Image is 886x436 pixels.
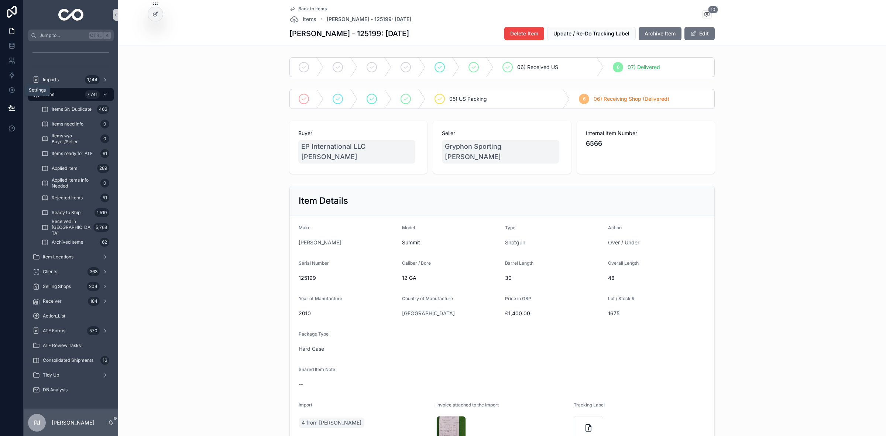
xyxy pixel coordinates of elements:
button: Delete Item [504,27,544,40]
span: Ready to Ship [52,210,80,216]
a: Receiver184 [28,295,114,308]
span: ATF Review Tasks [43,343,81,349]
p: [PERSON_NAME] [52,419,94,426]
div: 16 [100,356,109,365]
span: Received in [GEOGRAPHIC_DATA] [52,219,90,236]
span: ATF Forms [43,328,65,334]
a: Applied Items Info Needed0 [37,176,114,190]
span: 05) US Packing [449,95,487,103]
div: 363 [87,267,100,276]
button: Edit [684,27,715,40]
button: Update / Re-Do Tracking Label [547,27,636,40]
span: Ctrl [89,32,103,39]
span: Invoice attached to the Import [436,402,499,408]
a: Item Locations [28,250,114,264]
span: 06) Received US [517,63,558,71]
span: 4 from [PERSON_NAME] [302,419,361,426]
a: EP International LLC [PERSON_NAME] [298,140,415,164]
a: Tidy Up [28,368,114,382]
div: 0 [100,120,109,128]
a: Hard Case [299,345,324,353]
span: [PERSON_NAME] [299,239,341,246]
div: 5,768 [93,223,109,232]
div: 51 [100,193,109,202]
span: Action [608,225,622,230]
div: 570 [87,326,100,335]
button: Jump to...CtrlK [28,30,114,41]
a: Items [289,15,316,24]
a: Items need Info0 [37,117,114,131]
span: Consolidated Shipments [43,357,93,363]
span: Year of Manufacture [299,296,342,301]
span: Clients [43,269,57,275]
a: DB Analysis [28,383,114,396]
span: 06) Receiving Shop (Delivered) [594,95,669,103]
span: Applied Items Info Needed [52,177,97,189]
span: 125199 [299,274,396,282]
span: Imports [43,77,59,83]
span: 30 [505,274,602,282]
a: Items ready for ATF61 [37,147,114,160]
a: Ready to Ship1,510 [37,206,114,219]
span: Shotgun [505,239,525,246]
img: App logo [58,9,84,21]
span: Gryphon Sporting [PERSON_NAME] [445,141,556,162]
a: Consolidated Shipments16 [28,354,114,367]
span: 8 [617,64,619,70]
div: 62 [100,238,109,247]
span: Items SN Duplicate [52,106,92,112]
a: Received in [GEOGRAPHIC_DATA]5,768 [37,221,114,234]
span: Import [299,402,312,408]
span: Over / Under [608,239,639,246]
button: 10 [702,10,712,20]
span: 6 [583,96,585,102]
span: Country of Manufacture [402,296,453,301]
span: Back to Items [298,6,327,12]
a: Items SN Duplicate466 [37,103,114,116]
span: Receiver [43,298,62,304]
div: Settings [29,87,46,93]
span: Make [299,225,310,230]
div: 466 [97,105,109,114]
a: Gryphon Sporting [PERSON_NAME] [442,140,559,164]
a: Selling Shops204 [28,280,114,293]
span: Lot / Stock # [608,296,635,301]
span: Items [303,16,316,23]
a: Imports1,144 [28,73,114,86]
span: 6566 [586,138,706,149]
span: Rejected Items [52,195,83,201]
div: 7,741 [85,90,100,99]
span: 48 [608,274,705,282]
span: Items w/o Buyer/Seller [52,133,97,145]
span: Action_List [43,313,65,319]
h1: [PERSON_NAME] - 125199: [DATE] [289,28,409,39]
a: Archived Items62 [37,236,114,249]
span: K [104,32,110,38]
span: 2010 [299,310,396,317]
span: Update / Re-Do Tracking Label [553,30,629,37]
span: Package Type [299,331,329,337]
button: Archive Item [639,27,681,40]
span: Items need Info [52,121,83,127]
span: 1675 [608,310,705,317]
a: [GEOGRAPHIC_DATA] [402,310,455,317]
span: Barrel Length [505,260,533,266]
a: ATF Forms570 [28,324,114,337]
span: Archived Items [52,239,83,245]
a: ATF Review Tasks [28,339,114,352]
span: DB Analysis [43,387,68,393]
a: Applied Item289 [37,162,114,175]
span: -- [299,381,303,388]
span: 12 GA [402,274,499,282]
span: EP International LLC [PERSON_NAME] [301,141,412,162]
span: Archive Item [645,30,676,37]
div: 1,144 [85,75,100,84]
div: 1,510 [95,208,109,217]
a: 4 from [PERSON_NAME] [299,418,364,428]
span: £1,400.00 [505,310,602,317]
span: Shared Item Note [299,367,335,372]
span: Internal Item Number [586,130,706,137]
div: scrollable content [24,41,118,406]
